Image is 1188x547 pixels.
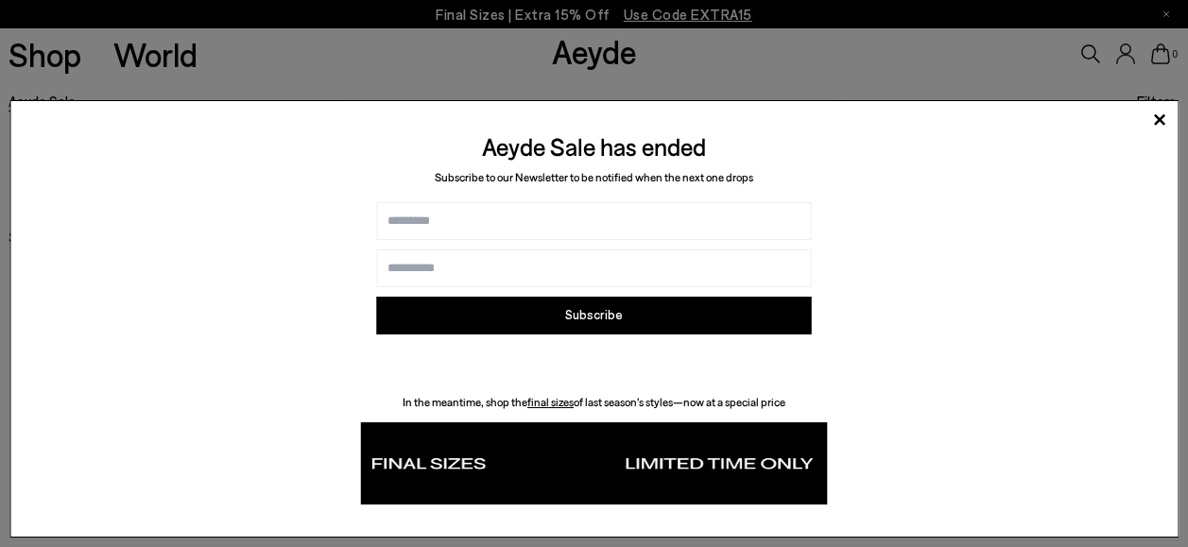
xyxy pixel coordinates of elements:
span: of last season’s styles—now at a special price [574,395,785,408]
a: final sizes [527,395,574,408]
span: In the meantime, shop the [403,395,527,408]
button: Subscribe [377,297,812,334]
img: fdb5c163c0466f8ced10bcccf3cf9ed1.png [361,422,828,504]
span: Subscribe to our Newsletter to be notified when the next one drops [435,170,753,183]
span: Aeyde Sale has ended [482,131,706,161]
